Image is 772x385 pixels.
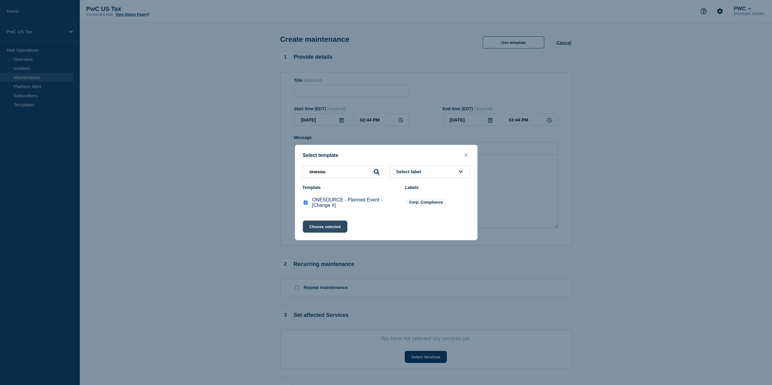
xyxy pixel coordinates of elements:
span: Select label [396,169,424,174]
p: ONESOURCE - Planned Event - [Change #] [312,197,399,208]
button: Select label [389,165,470,178]
span: Corp. Compliance [405,199,447,206]
div: Template [302,185,399,190]
input: Search templates & labels [302,165,383,178]
div: Labels [405,185,470,190]
button: close button [463,152,470,158]
div: Select template [295,152,477,158]
input: ONESOURCE - Planned Event - [Change #] checkbox [304,201,308,204]
button: Choose selected [303,221,347,233]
